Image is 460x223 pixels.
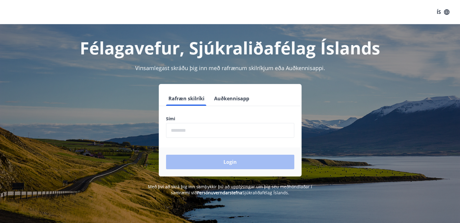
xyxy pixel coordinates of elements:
[135,64,325,72] span: Vinsamlegast skráðu þig inn með rafrænum skilríkjum eða Auðkennisappi.
[433,7,453,18] button: ÍS
[197,190,242,196] a: Persónuverndarstefna
[148,184,312,196] span: Með því að skrá þig inn samþykkir þú að upplýsingar um þig séu meðhöndlaðar í samræmi við Sjúkral...
[166,91,207,106] button: Rafræn skilríki
[212,91,252,106] button: Auðkennisapp
[20,36,441,59] h1: Félagavefur, Sjúkraliðafélag Íslands
[166,116,294,122] label: Sími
